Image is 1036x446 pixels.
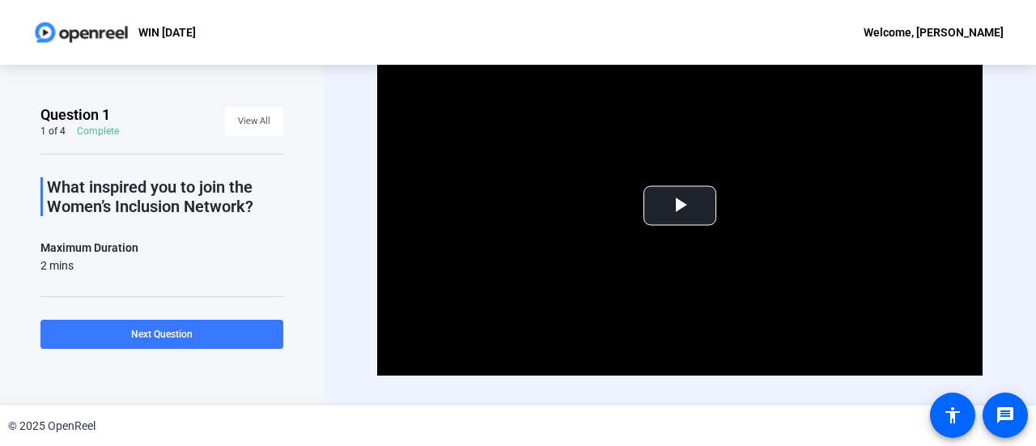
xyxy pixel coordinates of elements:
button: Next Question [40,320,283,349]
div: Maximum Duration [40,238,138,257]
span: Question 1 [40,105,110,125]
mat-icon: message [996,406,1015,425]
p: What inspired you to join the Women’s Inclusion Network? [47,177,283,216]
button: Play Video [643,185,716,225]
div: Welcome, [PERSON_NAME] [864,23,1004,42]
span: Retake video [648,406,712,436]
button: View All [225,107,283,136]
mat-icon: accessibility [943,406,962,425]
div: Video Player [377,35,983,376]
span: View All [238,109,270,134]
span: Next Question [131,329,193,340]
p: WIN [DATE] [138,23,196,42]
div: 1 of 4 [40,125,66,138]
div: © 2025 OpenReel [8,418,96,435]
img: OpenReel logo [32,16,130,49]
div: Complete [77,125,119,138]
div: 2 mins [40,257,138,274]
